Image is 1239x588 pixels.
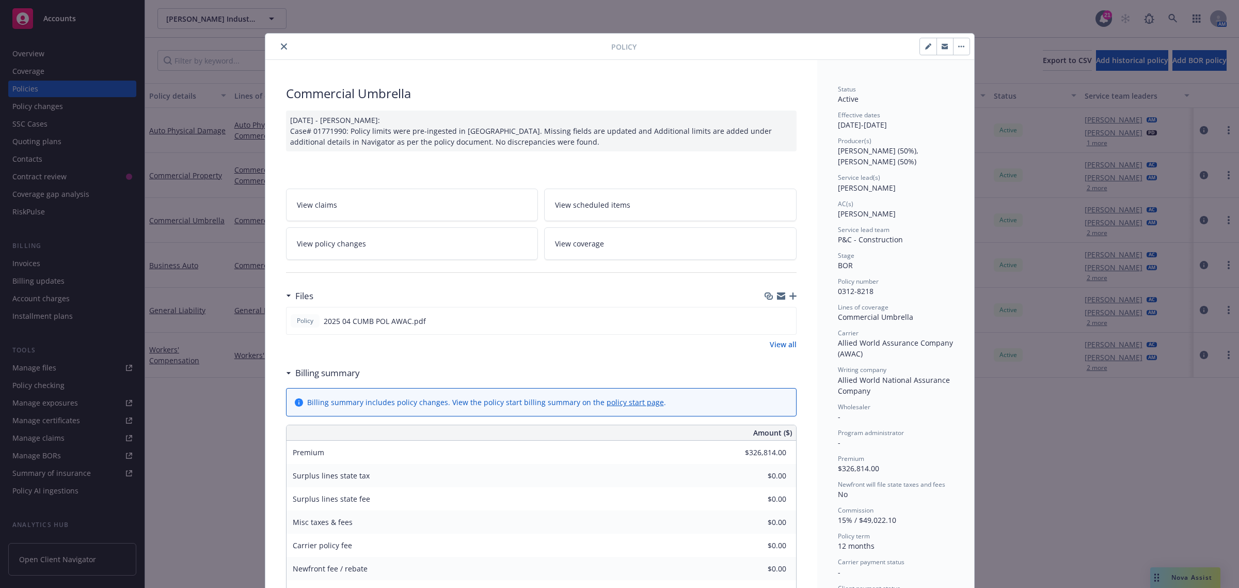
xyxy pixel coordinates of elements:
[607,397,664,407] a: policy start page
[838,111,880,119] span: Effective dates
[838,225,889,234] span: Service lead team
[611,41,637,52] span: Policy
[838,558,904,566] span: Carrier payment status
[766,316,774,327] button: download file
[783,316,792,327] button: preview file
[838,532,870,540] span: Policy term
[838,260,853,270] span: BOR
[838,375,952,396] span: Allied World National Assurance Company
[293,517,353,527] span: Misc taxes & fees
[753,427,792,438] span: Amount ($)
[838,94,859,104] span: Active
[838,454,864,463] span: Premium
[293,564,368,574] span: Newfront fee / rebate
[307,397,666,408] div: Billing summary includes policy changes. View the policy start billing summary on the .
[838,463,879,473] span: $326,814.00
[555,238,604,249] span: View coverage
[838,480,945,489] span: Newfront will file state taxes and fees
[838,183,896,193] span: [PERSON_NAME]
[838,251,854,260] span: Stage
[838,111,954,130] div: [DATE] - [DATE]
[838,303,888,312] span: Lines of coverage
[286,189,538,221] a: View claims
[838,209,896,219] span: [PERSON_NAME]
[286,366,360,380] div: Billing summary
[838,515,896,525] span: 15% / $49,022.10
[295,366,360,380] h3: Billing summary
[555,199,630,210] span: View scheduled items
[725,468,792,484] input: 0.00
[838,412,840,422] span: -
[838,235,903,244] span: P&C - Construction
[286,227,538,260] a: View policy changes
[293,540,352,550] span: Carrier policy fee
[324,316,426,327] span: 2025 04 CUMB POL AWAC.pdf
[725,561,792,577] input: 0.00
[838,541,875,551] span: 12 months
[838,199,853,208] span: AC(s)
[838,136,871,145] span: Producer(s)
[544,227,797,260] a: View coverage
[725,538,792,553] input: 0.00
[293,494,370,504] span: Surplus lines state fee
[725,515,792,530] input: 0.00
[725,491,792,507] input: 0.00
[295,289,313,303] h3: Files
[838,329,859,337] span: Carrier
[297,199,337,210] span: View claims
[770,339,797,350] a: View all
[286,111,797,151] div: [DATE] - [PERSON_NAME]: Case# 01771990: Policy limits were pre-ingested in [GEOGRAPHIC_DATA]. Mis...
[725,445,792,460] input: 0.00
[278,40,290,53] button: close
[293,447,324,457] span: Premium
[544,189,797,221] a: View scheduled items
[838,338,955,359] span: Allied World Assurance Company (AWAC)
[838,365,886,374] span: Writing company
[838,85,856,94] span: Status
[838,146,920,166] span: [PERSON_NAME] (50%), [PERSON_NAME] (50%)
[293,471,370,481] span: Surplus lines state tax
[295,316,315,326] span: Policy
[838,489,848,499] span: No
[838,428,904,437] span: Program administrator
[286,289,313,303] div: Files
[838,506,873,515] span: Commission
[838,312,954,322] div: Commercial Umbrella
[838,438,840,447] span: -
[838,403,870,411] span: Wholesaler
[838,286,873,296] span: 0312-8218
[297,238,366,249] span: View policy changes
[838,567,840,577] span: -
[286,85,797,102] div: Commercial Umbrella
[838,277,879,286] span: Policy number
[838,173,880,182] span: Service lead(s)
